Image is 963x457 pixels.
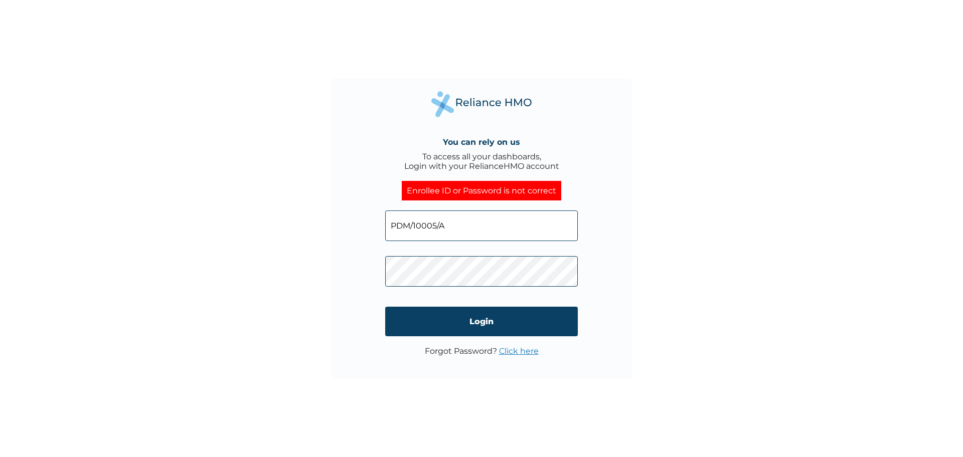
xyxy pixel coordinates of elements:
input: Email address or HMO ID [385,210,578,241]
input: Login [385,307,578,336]
div: Enrollee ID or Password is not correct [402,181,561,200]
a: Click here [499,346,539,356]
div: To access all your dashboards, Login with your RelianceHMO account [404,152,559,171]
img: Reliance Health's Logo [431,91,532,117]
h4: You can rely on us [443,137,520,147]
p: Forgot Password? [425,346,539,356]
